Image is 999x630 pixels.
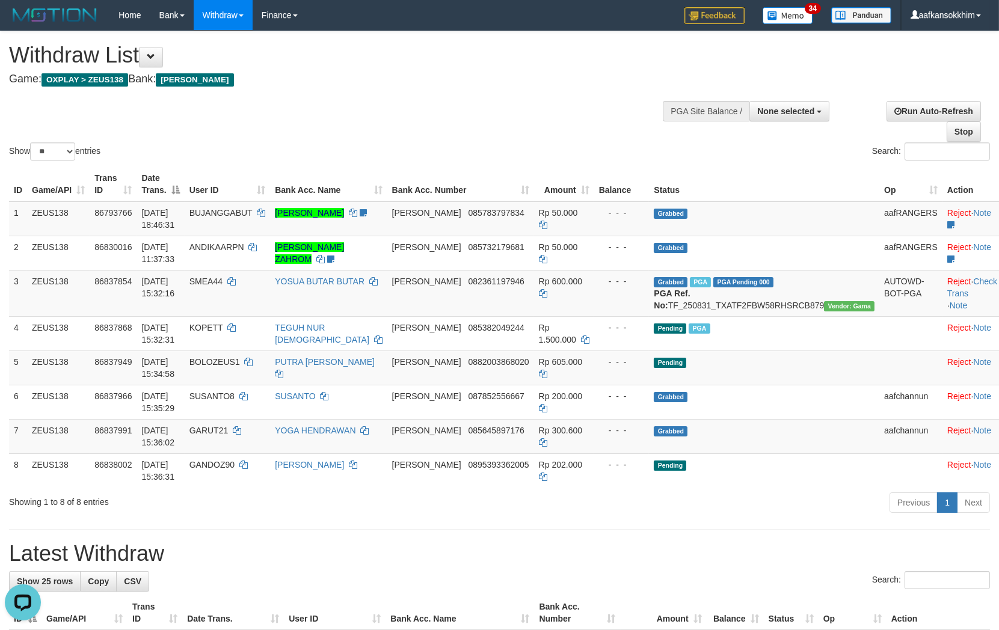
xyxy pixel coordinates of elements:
[654,209,687,219] span: Grabbed
[872,571,990,589] label: Search:
[189,242,244,252] span: ANDIKAARPN
[947,391,971,401] a: Reject
[189,426,229,435] span: GARUT21
[468,357,529,367] span: Copy 0882003868020 to clipboard
[17,576,73,586] span: Show 25 rows
[654,392,687,402] span: Grabbed
[94,426,132,435] span: 86837991
[27,385,90,419] td: ZEUS138
[947,460,971,469] a: Reject
[764,596,819,630] th: Status: activate to sort column ascending
[539,208,578,218] span: Rp 50.000
[654,358,686,368] span: Pending
[9,43,654,67] h1: Withdraw List
[468,426,524,435] span: Copy 085645897176 to clipboard
[9,571,81,592] a: Show 25 rows
[270,167,387,201] th: Bank Acc. Name: activate to sort column ascending
[654,323,686,334] span: Pending
[824,301,875,311] span: Vendor URL: https://trx31.1velocity.biz
[141,242,174,264] span: [DATE] 11:37:33
[879,167,942,201] th: Op: activate to sort column ascending
[539,242,578,252] span: Rp 50.000
[94,208,132,218] span: 86793766
[468,460,529,469] span: Copy 0895393362005 to clipboard
[763,7,813,24] img: Button%20Memo.svg
[141,426,174,447] span: [DATE] 15:36:02
[5,5,41,41] button: Open LiveChat chat widget
[88,576,109,586] span: Copy
[707,596,764,630] th: Balance: activate to sort column ascending
[890,492,938,513] a: Previous
[947,121,981,142] a: Stop
[9,236,27,270] td: 2
[621,596,707,630] th: Amount: activate to sort column ascending
[937,492,958,513] a: 1
[275,426,355,435] a: YOGA HENDRAWAN
[156,73,233,87] span: [PERSON_NAME]
[392,426,461,435] span: [PERSON_NAME]
[872,142,990,161] label: Search:
[947,277,971,286] a: Reject
[141,460,174,482] span: [DATE] 15:36:31
[684,7,745,24] img: Feedback.jpg
[957,492,990,513] a: Next
[275,208,344,218] a: [PERSON_NAME]
[275,357,375,367] a: PUTRA [PERSON_NAME]
[594,167,650,201] th: Balance
[189,208,253,218] span: BUJANGGABUT
[690,277,711,287] span: Marked by aafRornrotha
[947,357,971,367] a: Reject
[599,275,645,287] div: - - -
[94,323,132,332] span: 86837868
[392,460,461,469] span: [PERSON_NAME]
[654,289,690,310] b: PGA Ref. No:
[275,323,369,344] a: TEGUH NUR [DEMOGRAPHIC_DATA]
[27,167,90,201] th: Game/API: activate to sort column ascending
[275,242,344,264] a: [PERSON_NAME] ZAHROM
[663,101,749,121] div: PGA Site Balance /
[973,323,991,332] a: Note
[392,242,461,252] span: [PERSON_NAME]
[599,390,645,402] div: - - -
[27,236,90,270] td: ZEUS138
[973,391,991,401] a: Note
[879,419,942,453] td: aafchannun
[9,201,27,236] td: 1
[749,101,829,121] button: None selected
[141,277,174,298] span: [DATE] 15:32:16
[654,243,687,253] span: Grabbed
[599,322,645,334] div: - - -
[649,167,879,201] th: Status
[9,491,407,508] div: Showing 1 to 8 of 8 entries
[189,357,240,367] span: BOLOZEUS1
[689,323,710,334] span: Marked by aafRornrotha
[275,277,364,286] a: YOSUA BUTAR BUTAR
[9,6,100,24] img: MOTION_logo.png
[539,460,582,469] span: Rp 202.000
[275,391,315,401] a: SUSANTO
[539,426,582,435] span: Rp 300.600
[973,208,991,218] a: Note
[141,208,174,230] span: [DATE] 18:46:31
[392,323,461,332] span: [PERSON_NAME]
[27,316,90,350] td: ZEUS138
[27,350,90,385] td: ZEUS138
[9,167,27,201] th: ID
[973,460,991,469] a: Note
[9,419,27,453] td: 7
[41,73,128,87] span: OXPLAY > ZEUS138
[819,596,887,630] th: Op: activate to sort column ascending
[539,357,582,367] span: Rp 605.000
[392,391,461,401] span: [PERSON_NAME]
[9,142,100,161] label: Show entries
[185,167,271,201] th: User ID: activate to sort column ascending
[116,571,149,592] a: CSV
[94,357,132,367] span: 86837949
[757,106,814,116] span: None selected
[182,596,284,630] th: Date Trans.: activate to sort column ascending
[879,270,942,316] td: AUTOWD-BOT-PGA
[189,277,223,286] span: SMEA44
[94,391,132,401] span: 86837966
[275,460,344,469] a: [PERSON_NAME]
[947,323,971,332] a: Reject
